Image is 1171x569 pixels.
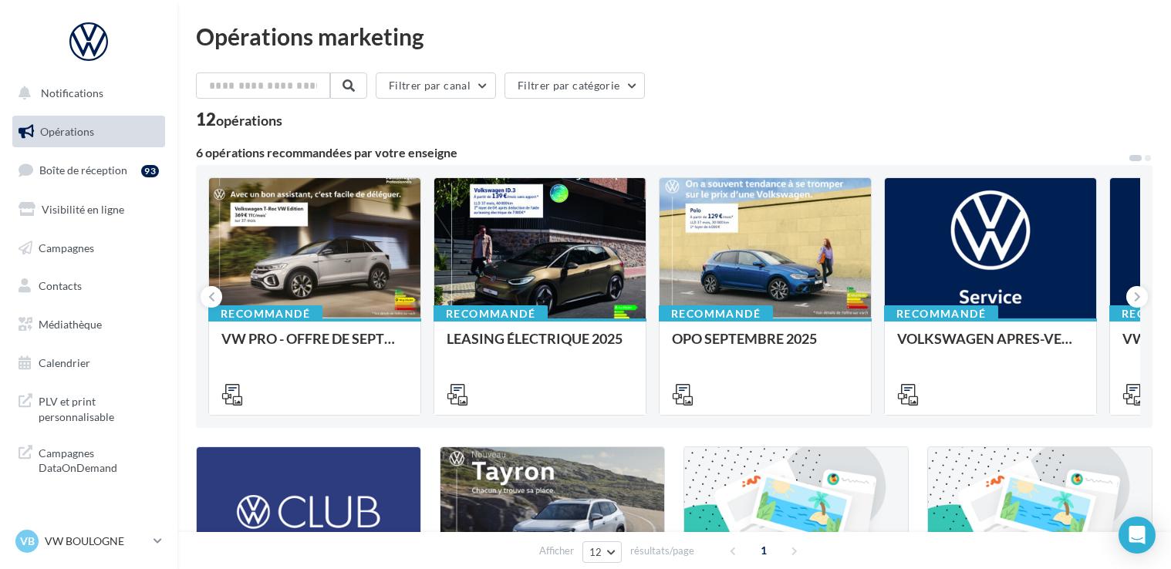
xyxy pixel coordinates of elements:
a: PLV et print personnalisable [9,385,168,430]
div: 93 [141,165,159,177]
span: PLV et print personnalisable [39,391,159,424]
span: Afficher [539,544,574,558]
div: Recommandé [884,305,998,322]
button: Notifications [9,77,162,109]
span: 1 [751,538,776,563]
div: 6 opérations recommandées par votre enseigne [196,146,1128,159]
span: Boîte de réception [39,163,127,177]
span: Campagnes DataOnDemand [39,443,159,476]
button: 12 [582,541,622,563]
a: Contacts [9,270,168,302]
a: Calendrier [9,347,168,379]
div: VOLKSWAGEN APRES-VENTE [897,331,1084,362]
div: 12 [196,111,282,128]
div: Opérations marketing [196,25,1152,48]
span: Notifications [41,86,103,99]
span: Calendrier [39,356,90,369]
span: résultats/page [630,544,694,558]
span: Opérations [40,125,94,138]
span: Médiathèque [39,318,102,331]
div: Recommandé [434,305,548,322]
span: VB [20,534,35,549]
a: Médiathèque [9,308,168,341]
span: Campagnes [39,241,94,254]
div: Recommandé [208,305,322,322]
a: VB VW BOULOGNE [12,527,165,556]
div: opérations [216,113,282,127]
div: Open Intercom Messenger [1119,517,1156,554]
a: Visibilité en ligne [9,194,168,226]
div: OPO SEPTEMBRE 2025 [672,331,859,362]
div: LEASING ÉLECTRIQUE 2025 [447,331,633,362]
a: Campagnes [9,232,168,264]
a: Boîte de réception93 [9,153,168,187]
p: VW BOULOGNE [45,534,147,549]
button: Filtrer par catégorie [505,72,645,99]
a: Opérations [9,116,168,148]
div: VW PRO - OFFRE DE SEPTEMBRE 25 [221,331,408,362]
a: Campagnes DataOnDemand [9,436,168,482]
span: 12 [589,546,602,558]
button: Filtrer par canal [376,72,496,99]
span: Contacts [39,279,82,292]
span: Visibilité en ligne [42,203,124,216]
div: Recommandé [659,305,773,322]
